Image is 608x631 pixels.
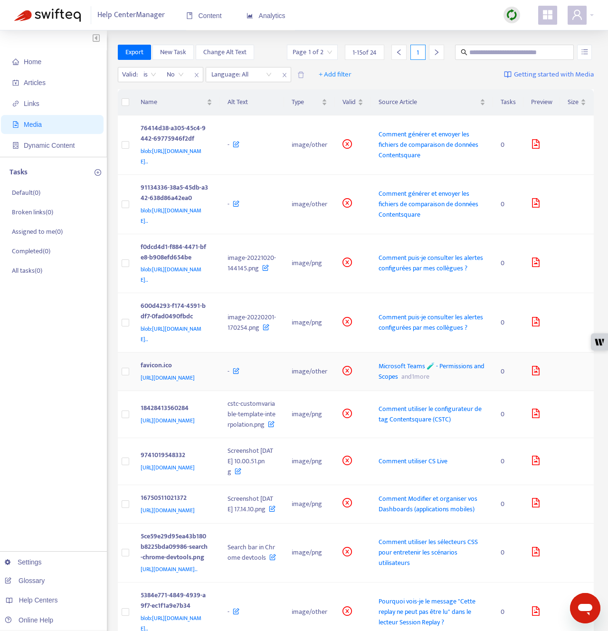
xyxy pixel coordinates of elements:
[14,9,81,22] img: Swifteq
[141,373,195,382] span: [URL][DOMAIN_NAME]
[247,12,285,19] span: Analytics
[12,79,19,86] span: account-book
[501,317,516,328] div: 0
[352,48,377,57] span: 1 - 15 of 24
[228,398,275,430] span: cstc-customvariable-template-interpolation.png
[228,493,273,515] span: Screenshot [DATE] 17.14.10.png
[379,403,482,425] span: Comment utiliser le configurateur de tag Contentsquare (CSTC)
[141,206,201,226] span: blob:[URL][DOMAIN_NAME]..
[514,69,594,80] span: Getting started with Media
[228,366,229,377] span: -
[342,139,352,149] span: close-circle
[118,45,151,60] button: Export
[203,47,247,57] span: Change Alt Text
[504,67,594,82] a: Getting started with Media
[523,89,560,115] th: Preview
[190,69,203,81] span: close
[531,547,541,556] span: file-image
[501,499,516,509] div: 0
[531,366,541,375] span: file-image
[531,139,541,149] span: file-image
[141,146,201,166] span: blob:[URL][DOMAIN_NAME]..
[379,536,478,568] span: Comment utiliser les sélecteurs CSS pour entretenir les scénarios utilisateurs
[284,353,335,391] td: image/other
[160,47,186,57] span: New Task
[312,67,359,82] button: + Add filter
[12,207,53,217] p: Broken links ( 0 )
[342,317,352,326] span: close-circle
[141,403,209,415] div: 18428413560284
[501,258,516,268] div: 0
[141,360,209,373] div: favicon.ico
[506,9,518,21] img: sync.dc5367851b00ba804db3.png
[278,69,291,81] span: close
[228,445,273,477] span: Screenshot [DATE] 10.00.51.png
[342,198,352,208] span: close-circle
[5,577,45,584] a: Glossary
[141,450,209,462] div: 9741019548332
[284,234,335,294] td: image/png
[141,301,209,324] div: 600d4293-f174-4591-bdf7-0fad0490fbdc
[141,531,209,564] div: 5ce59e29d95ea43b180b8225bda09986-search-chrome-devtools.png
[379,361,484,382] span: Microsoft Teams 🧪 - Permissions and Scopes
[461,49,467,56] span: search
[531,456,541,465] span: file-image
[284,391,335,438] td: image/png
[504,71,512,78] img: image-link
[133,89,220,115] th: Name
[379,188,478,220] span: Comment générer et envoyer les fichiers de comparaison de données Contentsquare
[379,596,475,628] span: Pourquoi vois-je le message "Cette replay ne peut pas être lu" dans le lecteur Session Replay ?
[12,142,19,149] span: container
[571,9,583,20] span: user
[228,252,276,274] span: image-20221020-144145.png
[186,12,193,19] span: book
[501,547,516,558] div: 0
[141,506,195,515] span: [URL][DOMAIN_NAME]
[531,317,541,326] span: file-image
[12,188,40,198] p: Default ( 0 )
[501,607,516,617] div: 0
[141,590,209,613] div: 5384e771-4849-4939-a9f7-ec1f1a9e7b34
[228,199,229,210] span: -
[284,175,335,234] td: image/other
[284,438,335,485] td: image/png
[531,498,541,507] span: file-image
[118,67,139,82] span: Valid :
[342,366,352,375] span: close-circle
[228,542,275,563] span: Search bar in Chrome devtools
[433,49,440,56] span: right
[95,169,101,176] span: plus-circle
[141,97,205,107] span: Name
[24,100,39,107] span: Links
[570,593,600,623] iframe: Button to launch messaging window
[5,616,53,624] a: Online Help
[24,58,41,66] span: Home
[141,242,209,265] div: f0dcd4d1-f884-4471-bfe8-b908efd654be
[9,167,28,178] p: Tasks
[12,100,19,107] span: link
[342,456,352,465] span: close-circle
[577,45,592,60] button: unordered-list
[396,49,402,56] span: left
[12,58,19,65] span: home
[141,493,209,505] div: 16750511021372
[398,371,430,382] span: and 1 more
[379,312,483,333] span: Comment puis-je consulter les alertes configurées par mes collègues ?
[501,456,516,467] div: 0
[284,115,335,175] td: image/other
[410,45,426,60] div: 1
[379,252,483,274] span: Comment puis-je consulter les alertes configurées par mes collègues ?
[220,89,284,115] th: Alt Text
[371,89,493,115] th: Source Article
[97,6,165,24] span: Help Center Manager
[379,456,447,467] span: Comment utiliser CS Live
[12,246,50,256] p: Completed ( 0 )
[342,606,352,616] span: close-circle
[228,139,229,150] span: -
[319,69,351,80] span: + Add filter
[531,606,541,616] span: file-image
[284,293,335,353] td: image/png
[560,89,594,115] th: Size
[284,89,335,115] th: Type
[501,366,516,377] div: 0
